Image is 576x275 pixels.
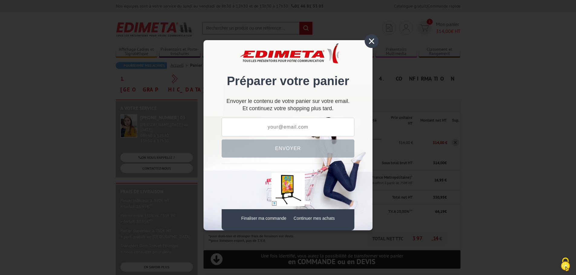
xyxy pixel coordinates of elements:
button: Envoyer [222,139,354,158]
div: Préparer votre panier [222,49,354,94]
p: Envoyer le contenu de votre panier sur votre email. [222,101,354,102]
button: Cookies (fenêtre modale) [555,254,576,275]
div: × [365,34,379,48]
img: Cookies (fenêtre modale) [558,257,573,272]
a: Finaliser ma commande [241,216,286,221]
input: your@email.com [222,118,354,136]
div: Et continuez votre shopping plus tard. [222,101,354,112]
a: Continuer mes achats [294,216,335,221]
